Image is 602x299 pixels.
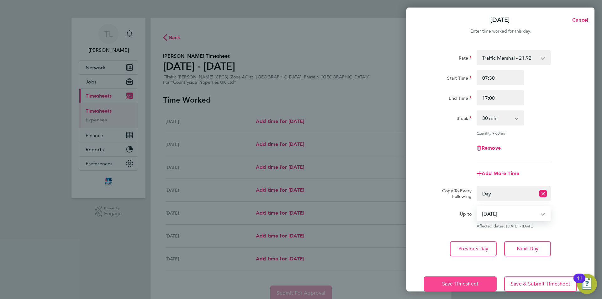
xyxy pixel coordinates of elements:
input: E.g. 08:00 [477,70,524,85]
label: Rate [459,55,472,63]
button: Open Resource Center, 11 new notifications [577,274,597,294]
span: Save Timesheet [442,281,478,287]
label: Copy To Every Following [437,188,472,199]
p: [DATE] [490,16,510,24]
label: Break [457,115,472,123]
button: Previous Day [450,241,497,256]
div: Enter time worked for this day. [406,28,594,35]
span: Cancel [570,17,588,23]
label: End Time [449,95,472,103]
label: Start Time [447,75,472,83]
button: Next Day [504,241,551,256]
input: E.g. 18:00 [477,90,524,105]
label: Up to [460,211,472,219]
button: Remove [477,146,501,151]
span: Save & Submit Timesheet [511,281,570,287]
span: 9.00 [492,131,500,136]
button: Add More Time [477,171,519,176]
span: Remove [482,145,501,151]
button: Cancel [562,14,594,26]
span: Next Day [517,246,538,252]
div: 11 [577,278,582,286]
button: Reset selection [539,187,547,200]
span: Previous Day [458,246,488,252]
button: Save Timesheet [424,276,497,291]
span: Add More Time [482,170,519,176]
div: Quantity: hrs [477,131,551,136]
span: Affected dates: [DATE] - [DATE] [477,224,551,229]
button: Save & Submit Timesheet [504,276,577,291]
